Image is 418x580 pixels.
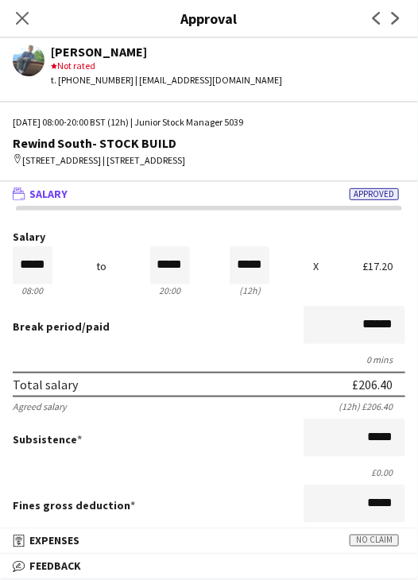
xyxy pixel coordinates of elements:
label: Fines gross deduction [13,498,135,512]
div: 0 mins [13,354,405,365]
div: £0.00 [13,466,405,478]
div: Not rated [51,59,282,73]
label: /paid [13,319,110,334]
div: £206.40 [352,377,393,392]
div: [PERSON_NAME] [51,44,282,59]
div: [DATE] 08:00-20:00 BST (12h) | Junior Stock Manager 5039 [13,115,405,130]
div: 12h [230,284,269,296]
div: (12h) £206.40 [339,400,405,412]
div: to [96,261,106,273]
div: 08:00 [13,284,52,296]
span: Approved [350,188,399,200]
div: Agreed salary [13,400,67,412]
span: Expenses [29,534,79,548]
span: Salary [29,187,68,201]
span: Break period [13,319,82,334]
label: Salary [13,231,405,243]
div: t. [PHONE_NUMBER] | [EMAIL_ADDRESS][DOMAIN_NAME] [51,73,282,87]
label: Subsistence [13,432,82,447]
div: Rewind South- STOCK BUILD [13,136,405,150]
span: No claim [350,535,399,547]
div: 20:00 [150,284,190,296]
div: [STREET_ADDRESS] | [STREET_ADDRESS] [13,153,405,168]
div: X [313,261,319,273]
span: Feedback [29,559,81,574]
div: Total salary [13,377,78,392]
div: £17.20 [362,261,405,273]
